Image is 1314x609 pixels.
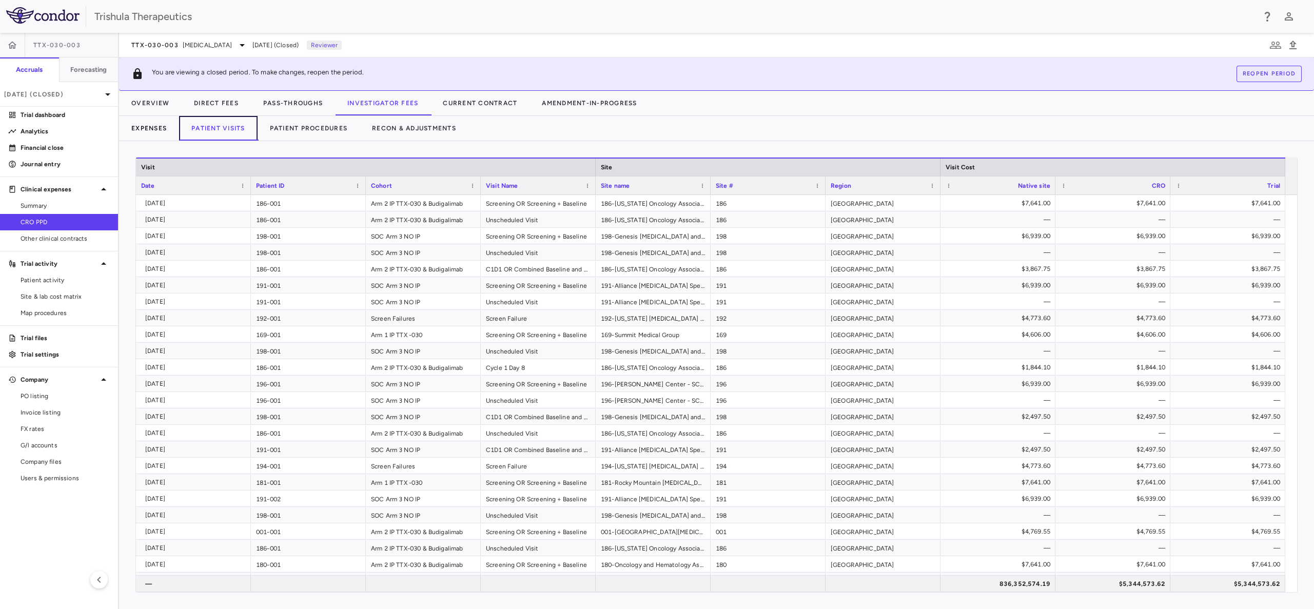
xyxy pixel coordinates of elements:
[145,474,246,490] div: [DATE]
[1065,576,1165,592] div: $5,344,573.62
[1180,326,1280,343] div: $4,606.00
[145,195,246,211] div: [DATE]
[145,293,246,310] div: [DATE]
[481,211,596,227] div: Unscheduled Visit
[711,458,826,474] div: 194
[950,228,1050,244] div: $6,939.00
[596,277,711,293] div: 191-Alliance [MEDICAL_DATA] Specialists, PC - [PERSON_NAME] (USOR)
[711,244,826,260] div: 198
[601,182,630,189] span: Site name
[131,41,179,49] span: TTX-030-003
[179,116,258,141] button: Patient Visits
[430,91,529,115] button: Current Contract
[21,276,110,285] span: Patient activity
[1180,244,1280,261] div: —
[1180,277,1280,293] div: $6,939.00
[145,392,246,408] div: [DATE]
[1065,293,1165,310] div: —
[826,573,940,588] div: [GEOGRAPHIC_DATA]
[21,408,110,417] span: Invoice listing
[950,376,1050,392] div: $6,939.00
[366,195,481,211] div: Arm 2 IP TTX-030 & Budigalimab
[481,523,596,539] div: Screening OR Screening + Baseline
[950,523,1050,540] div: $4,769.55
[256,182,285,189] span: Patient ID
[596,195,711,211] div: 186-[US_STATE] Oncology Associates ([PERSON_NAME]) - USOR
[1180,540,1280,556] div: —
[1180,408,1280,425] div: $2,497.50
[1065,490,1165,507] div: $6,939.00
[145,376,246,392] div: [DATE]
[711,507,826,523] div: 198
[826,195,940,211] div: [GEOGRAPHIC_DATA]
[145,425,246,441] div: [DATE]
[119,91,182,115] button: Overview
[950,425,1050,441] div: —
[711,261,826,277] div: 186
[481,392,596,408] div: Unscheduled Visit
[1065,277,1165,293] div: $6,939.00
[251,228,366,244] div: 198-001
[711,425,826,441] div: 186
[21,185,97,194] p: Clinical expenses
[1065,195,1165,211] div: $7,641.00
[251,573,366,588] div: 186-001
[251,556,366,572] div: 180-001
[145,576,246,592] div: —
[826,293,940,309] div: [GEOGRAPHIC_DATA]
[251,244,366,260] div: 198-001
[950,310,1050,326] div: $4,773.60
[711,211,826,227] div: 186
[21,218,110,227] span: CRO PPD
[145,228,246,244] div: [DATE]
[21,259,97,268] p: Trial activity
[1237,66,1302,82] button: Reopen period
[481,376,596,391] div: Screening OR Screening + Baseline
[481,441,596,457] div: C1D1 OR Combined Baseline and C1D1 Visit
[950,343,1050,359] div: —
[1065,507,1165,523] div: —
[1065,343,1165,359] div: —
[950,326,1050,343] div: $4,606.00
[145,556,246,573] div: [DATE]
[946,164,975,171] span: Visit Cost
[251,211,366,227] div: 186-001
[481,507,596,523] div: Unscheduled Visit
[950,540,1050,556] div: —
[596,359,711,375] div: 186-[US_STATE] Oncology Associates ([PERSON_NAME]) - USOR
[596,507,711,523] div: 198-Genesis [MEDICAL_DATA] and Blood Institute - SCRI - PPDS
[366,343,481,359] div: SOC Arm 3 NO IP
[826,326,940,342] div: [GEOGRAPHIC_DATA]
[711,392,826,408] div: 196
[366,392,481,408] div: SOC Arm 3 NO IP
[711,474,826,490] div: 181
[145,458,246,474] div: [DATE]
[366,359,481,375] div: Arm 2 IP TTX-030 & Budigalimab
[1180,293,1280,310] div: —
[596,408,711,424] div: 198-Genesis [MEDICAL_DATA] and Blood Institute - SCRI - PPDS
[826,343,940,359] div: [GEOGRAPHIC_DATA]
[596,490,711,506] div: 191-Alliance [MEDICAL_DATA] Specialists, PC - [PERSON_NAME] (USOR)
[141,164,155,171] span: Visit
[1065,376,1165,392] div: $6,939.00
[481,228,596,244] div: Screening OR Screening + Baseline
[596,392,711,408] div: 196-[PERSON_NAME] Center - SCRI - PPDS
[145,244,246,261] div: [DATE]
[251,293,366,309] div: 191-001
[596,310,711,326] div: 192-[US_STATE] [MEDICAL_DATA] Specialists - EAST - SCRI - PPDS
[596,573,711,588] div: 186-[US_STATE] Oncology Associates ([PERSON_NAME]) - USOR
[716,182,733,189] span: Site #
[21,160,110,169] p: Journal entry
[251,408,366,424] div: 198-001
[21,201,110,210] span: Summary
[481,359,596,375] div: Cycle 1 Day 8
[1180,228,1280,244] div: $6,939.00
[251,326,366,342] div: 169-001
[1065,523,1165,540] div: $4,769.55
[596,244,711,260] div: 198-Genesis [MEDICAL_DATA] and Blood Institute - SCRI - PPDS
[826,490,940,506] div: [GEOGRAPHIC_DATA]
[711,523,826,539] div: 001
[826,392,940,408] div: [GEOGRAPHIC_DATA]
[596,261,711,277] div: 186-[US_STATE] Oncology Associates ([PERSON_NAME]) - USOR
[711,310,826,326] div: 192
